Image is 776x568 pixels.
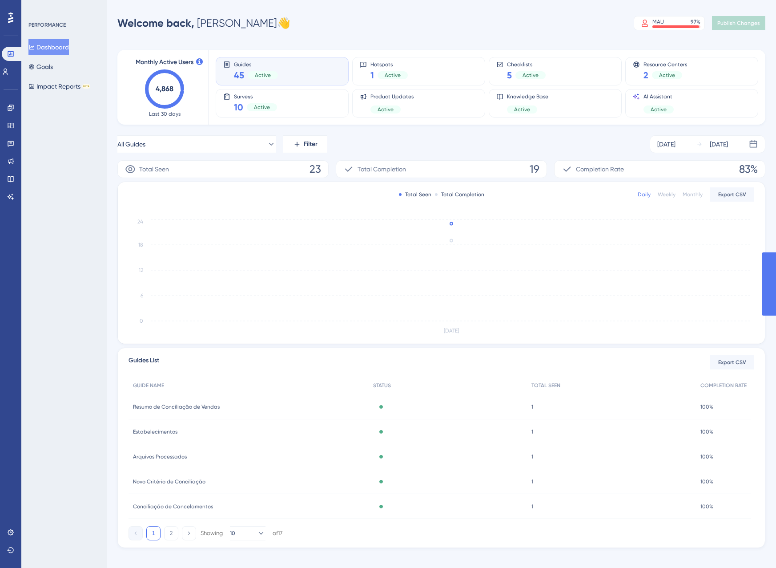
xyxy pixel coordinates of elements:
[139,164,169,174] span: Total Seen
[139,267,143,273] tspan: 12
[117,139,145,150] span: All Guides
[700,403,713,410] span: 100%
[657,139,675,150] div: [DATE]
[370,69,374,81] span: 1
[370,61,408,67] span: Hotspots
[117,16,194,29] span: Welcome back,
[28,59,53,75] button: Goals
[82,84,90,89] div: BETA
[140,318,143,324] tspan: 0
[133,478,205,485] span: Novo Critério de Conciliação
[514,106,530,113] span: Active
[651,106,667,113] span: Active
[717,20,760,27] span: Publish Changes
[683,191,703,198] div: Monthly
[273,529,282,537] div: of 17
[531,403,533,410] span: 1
[164,526,178,540] button: 2
[133,403,220,410] span: Resumo de Conciliação de Vendas
[146,526,161,540] button: 1
[710,139,728,150] div: [DATE]
[700,503,713,510] span: 100%
[230,526,265,540] button: 10
[28,21,66,28] div: PERFORMANCE
[700,382,747,389] span: COMPLETION RATE
[137,219,143,225] tspan: 24
[138,242,143,248] tspan: 18
[230,530,235,537] span: 10
[133,503,213,510] span: Conciliação de Cancelamentos
[370,93,414,100] span: Product Updates
[234,93,277,99] span: Surveys
[373,382,391,389] span: STATUS
[739,533,765,560] iframe: UserGuiding AI Assistant Launcher
[234,69,244,81] span: 45
[444,328,459,334] tspan: [DATE]
[523,72,539,79] span: Active
[310,162,321,176] span: 23
[700,478,713,485] span: 100%
[718,191,746,198] span: Export CSV
[530,162,539,176] span: 19
[643,61,687,67] span: Resource Centers
[652,18,664,25] div: MAU
[531,503,533,510] span: 1
[255,72,271,79] span: Active
[507,69,512,81] span: 5
[141,292,143,299] tspan: 6
[659,72,675,79] span: Active
[531,428,533,435] span: 1
[700,428,713,435] span: 100%
[149,110,181,118] span: Last 30 days
[28,39,69,55] button: Dashboard
[117,16,290,30] div: [PERSON_NAME] 👋
[304,139,318,150] span: Filter
[28,78,90,94] button: Impact ReportsBETA
[234,101,243,114] span: 10
[156,85,173,93] text: 4,868
[531,382,560,389] span: TOTAL SEEN
[435,191,484,198] div: Total Completion
[710,355,754,369] button: Export CSV
[739,162,758,176] span: 83%
[117,135,276,153] button: All Guides
[658,191,675,198] div: Weekly
[234,61,278,67] span: Guides
[133,382,164,389] span: GUIDE NAME
[358,164,406,174] span: Total Completion
[378,106,394,113] span: Active
[643,69,648,81] span: 2
[643,93,674,100] span: AI Assistant
[201,529,223,537] div: Showing
[700,453,713,460] span: 100%
[129,355,159,369] span: Guides List
[399,191,431,198] div: Total Seen
[254,104,270,111] span: Active
[507,93,548,100] span: Knowledge Base
[718,359,746,366] span: Export CSV
[507,61,546,67] span: Checklists
[283,135,327,153] button: Filter
[712,16,765,30] button: Publish Changes
[133,428,177,435] span: Estabelecimentos
[576,164,624,174] span: Completion Rate
[136,57,193,68] span: Monthly Active Users
[531,478,533,485] span: 1
[133,453,187,460] span: Arquivos Processados
[385,72,401,79] span: Active
[531,453,533,460] span: 1
[691,18,700,25] div: 97 %
[638,191,651,198] div: Daily
[710,187,754,202] button: Export CSV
